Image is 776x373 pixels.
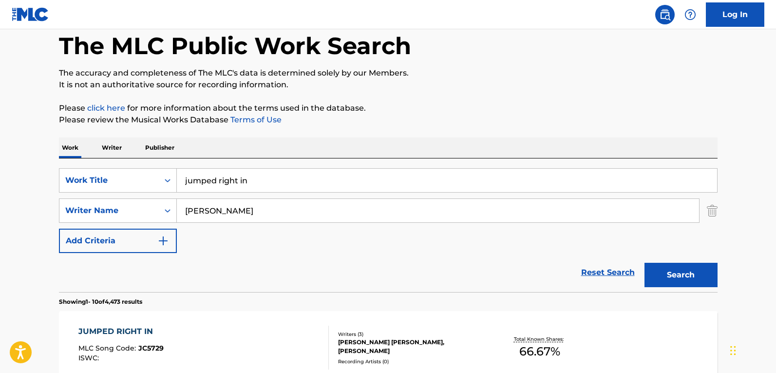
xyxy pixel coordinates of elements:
[576,262,640,283] a: Reset Search
[727,326,776,373] iframe: Chat Widget
[338,338,485,355] div: [PERSON_NAME] [PERSON_NAME], [PERSON_NAME]
[87,103,125,113] a: click here
[59,114,718,126] p: Please review the Musical Works Database
[59,102,718,114] p: Please for more information about the terms used in the database.
[644,263,718,287] button: Search
[59,79,718,91] p: It is not an authoritative source for recording information.
[65,175,153,186] div: Work Title
[78,344,138,353] span: MLC Song Code :
[59,31,411,60] h1: The MLC Public Work Search
[142,137,177,158] p: Publisher
[78,326,164,337] div: JUMPED RIGHT IN
[59,137,81,158] p: Work
[228,115,282,124] a: Terms of Use
[519,343,560,360] span: 66.67 %
[59,67,718,79] p: The accuracy and completeness of The MLC's data is determined solely by our Members.
[681,5,700,24] div: Help
[65,205,153,216] div: Writer Name
[706,2,764,27] a: Log In
[684,9,696,20] img: help
[659,9,671,20] img: search
[78,353,101,362] span: ISWC :
[59,297,142,306] p: Showing 1 - 10 of 4,473 results
[12,7,49,21] img: MLC Logo
[99,137,125,158] p: Writer
[59,229,177,253] button: Add Criteria
[730,336,736,365] div: Drag
[514,335,566,343] p: Total Known Shares:
[338,358,485,365] div: Recording Artists ( 0 )
[655,5,675,24] a: Public Search
[59,168,718,292] form: Search Form
[138,344,164,353] span: JC5729
[157,235,169,247] img: 9d2ae6d4665cec9f34b9.svg
[707,198,718,223] img: Delete Criterion
[338,331,485,338] div: Writers ( 3 )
